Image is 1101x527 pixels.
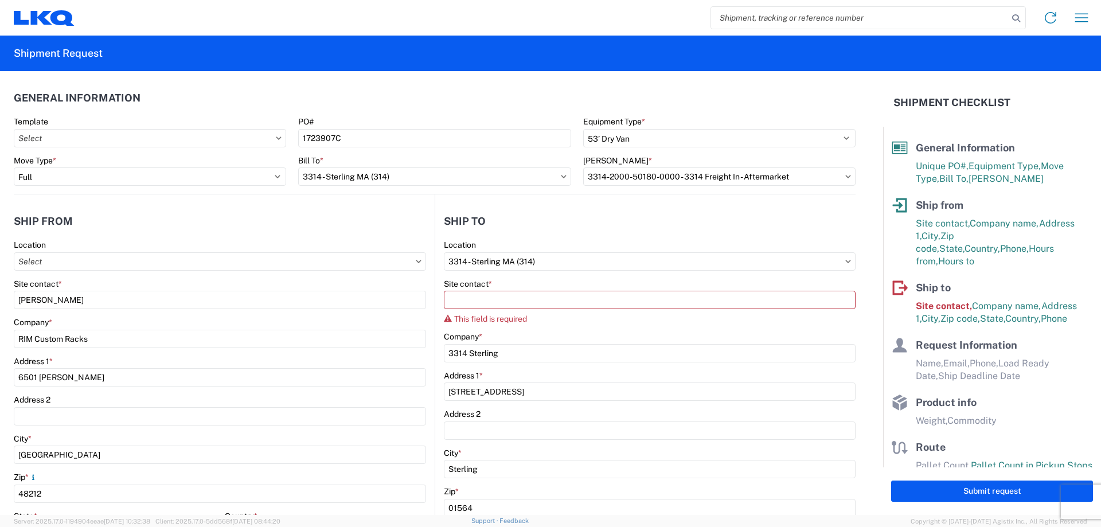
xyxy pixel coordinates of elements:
[939,243,965,254] span: State,
[911,516,1087,526] span: Copyright © [DATE]-[DATE] Agistix Inc., All Rights Reserved
[14,317,52,327] label: Company
[583,155,652,166] label: [PERSON_NAME]
[14,252,426,271] input: Select
[14,472,38,482] label: Zip
[14,395,50,405] label: Address 2
[916,358,943,369] span: Name,
[916,441,946,453] span: Route
[916,161,969,171] span: Unique PO#,
[104,518,150,525] span: [DATE] 10:32:38
[14,46,103,60] h2: Shipment Request
[298,116,314,127] label: PO#
[14,518,150,525] span: Server: 2025.17.0-1194904eeae
[1000,243,1029,254] span: Phone,
[14,434,32,444] label: City
[444,486,459,497] label: Zip
[232,518,280,525] span: [DATE] 08:44:20
[14,129,286,147] input: Select
[969,161,1041,171] span: Equipment Type,
[14,155,56,166] label: Move Type
[916,218,970,229] span: Site contact,
[14,116,48,127] label: Template
[14,216,73,227] h2: Ship from
[444,409,481,419] label: Address 2
[1005,313,1041,324] span: Country,
[947,415,997,426] span: Commodity
[938,370,1020,381] span: Ship Deadline Date
[711,7,1008,29] input: Shipment, tracking or reference number
[922,313,940,324] span: City,
[916,300,972,311] span: Site contact,
[444,331,482,342] label: Company
[938,256,974,267] span: Hours to
[939,173,969,184] span: Bill To,
[298,167,571,186] input: Select
[225,511,257,521] label: Country
[916,142,1015,154] span: General Information
[916,199,963,211] span: Ship from
[893,96,1010,110] h2: Shipment Checklist
[14,356,53,366] label: Address 1
[970,358,998,369] span: Phone,
[444,448,462,458] label: City
[454,314,527,323] span: This field is required
[14,240,46,250] label: Location
[916,339,1017,351] span: Request Information
[444,216,486,227] h2: Ship to
[14,511,37,521] label: State
[583,116,645,127] label: Equipment Type
[1041,313,1067,324] span: Phone
[943,358,970,369] span: Email,
[916,460,1092,483] span: Pallet Count in Pickup Stops equals Pallet Count in delivery stops
[891,481,1093,502] button: Submit request
[980,313,1005,324] span: State,
[444,240,476,250] label: Location
[965,243,1000,254] span: Country,
[14,92,140,104] h2: General Information
[916,396,977,408] span: Product info
[583,167,856,186] input: Select
[916,460,971,471] span: Pallet Count,
[444,252,856,271] input: Select
[970,218,1039,229] span: Company name,
[471,517,500,524] a: Support
[444,279,492,289] label: Site contact
[940,313,980,324] span: Zip code,
[14,279,62,289] label: Site contact
[155,518,280,525] span: Client: 2025.17.0-5dd568f
[444,370,483,381] label: Address 1
[969,173,1044,184] span: [PERSON_NAME]
[972,300,1041,311] span: Company name,
[916,415,947,426] span: Weight,
[298,155,323,166] label: Bill To
[499,517,529,524] a: Feedback
[922,231,940,241] span: City,
[916,282,951,294] span: Ship to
